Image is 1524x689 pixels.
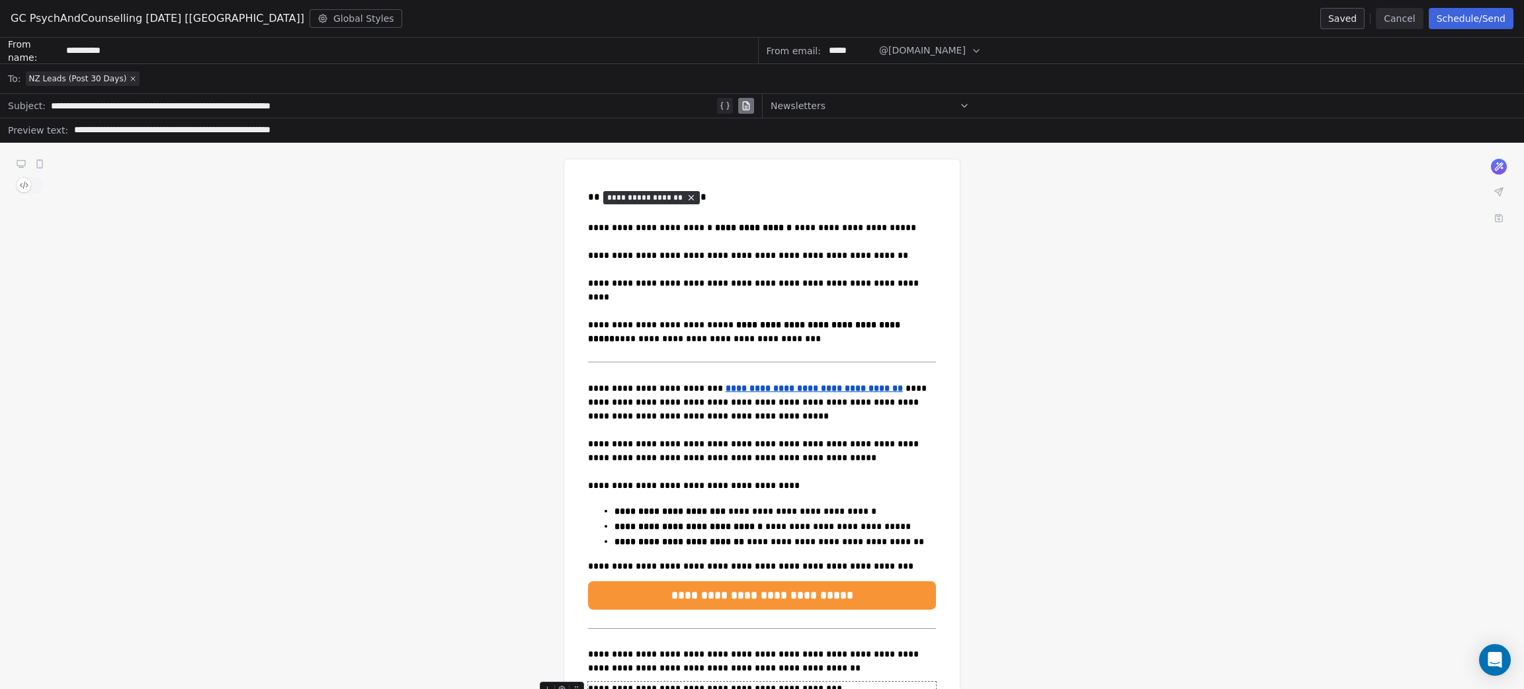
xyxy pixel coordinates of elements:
[1429,8,1513,29] button: Schedule/Send
[879,44,966,58] span: @[DOMAIN_NAME]
[8,72,21,85] span: To:
[771,99,825,112] span: Newsletters
[11,11,304,26] span: GC PsychAndCounselling [DATE] [[GEOGRAPHIC_DATA]]
[310,9,402,28] button: Global Styles
[8,124,68,141] span: Preview text:
[28,73,126,84] span: NZ Leads (Post 30 Days)
[8,99,46,116] span: Subject:
[1479,644,1511,676] div: Open Intercom Messenger
[767,44,821,58] span: From email:
[8,38,61,64] span: From name:
[1320,8,1365,29] button: Saved
[1376,8,1423,29] button: Cancel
